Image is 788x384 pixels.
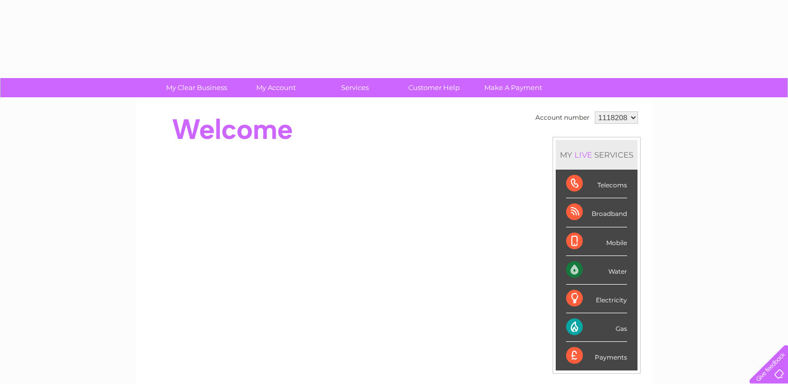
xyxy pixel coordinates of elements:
[566,256,627,285] div: Water
[233,78,319,97] a: My Account
[566,313,627,342] div: Gas
[533,109,592,126] td: Account number
[470,78,556,97] a: Make A Payment
[566,227,627,256] div: Mobile
[572,150,594,160] div: LIVE
[154,78,240,97] a: My Clear Business
[566,170,627,198] div: Telecoms
[566,342,627,370] div: Payments
[391,78,477,97] a: Customer Help
[556,140,637,170] div: MY SERVICES
[312,78,398,97] a: Services
[566,198,627,227] div: Broadband
[566,285,627,313] div: Electricity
